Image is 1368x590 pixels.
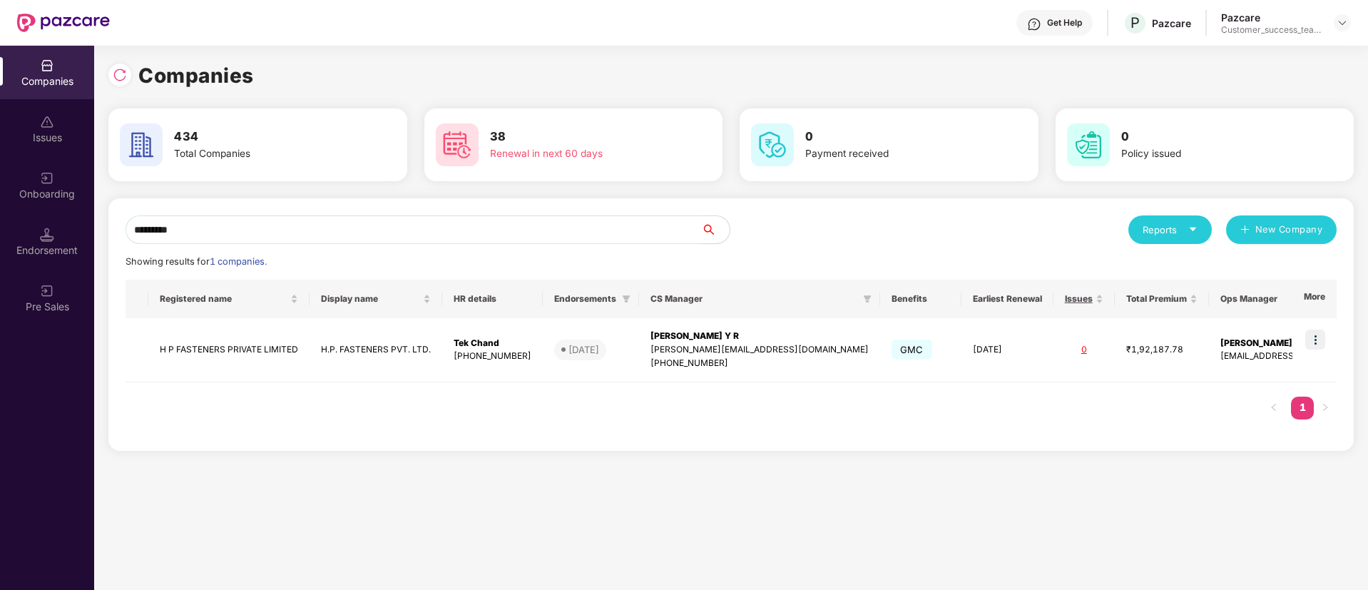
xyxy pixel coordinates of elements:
[1321,403,1329,412] span: right
[310,280,442,318] th: Display name
[860,290,874,307] span: filter
[1188,225,1198,234] span: caret-down
[1065,293,1093,305] span: Issues
[40,228,54,242] img: svg+xml;base64,PHN2ZyB3aWR0aD0iMTQuNSIgaGVpZ2h0PSIxNC41IiB2aWV3Qm94PSIwIDAgMTYgMTYiIGZpbGw9Im5vbm...
[1262,397,1285,419] li: Previous Page
[1130,14,1140,31] span: P
[1255,223,1323,237] span: New Company
[1027,17,1041,31] img: svg+xml;base64,PHN2ZyBpZD0iSGVscC0zMngzMiIgeG1sbnM9Imh0dHA6Ly93d3cudzMub3JnLzIwMDAvc3ZnIiB3aWR0aD...
[174,128,354,146] h3: 434
[321,293,420,305] span: Display name
[148,318,310,382] td: H P FASTENERS PRIVATE LIMITED
[1067,123,1110,166] img: svg+xml;base64,PHN2ZyB4bWxucz0iaHR0cDovL3d3dy53My5vcmcvMjAwMC9zdmciIHdpZHRoPSI2MCIgaGVpZ2h0PSI2MC...
[148,280,310,318] th: Registered name
[40,115,54,129] img: svg+xml;base64,PHN2ZyBpZD0iSXNzdWVzX2Rpc2FibGVkIiB4bWxucz0iaHR0cDovL3d3dy53My5vcmcvMjAwMC9zdmciIH...
[1221,24,1321,36] div: Customer_success_team_lead
[1291,397,1314,418] a: 1
[1226,215,1337,244] button: plusNew Company
[805,128,985,146] h3: 0
[961,280,1053,318] th: Earliest Renewal
[442,280,543,318] th: HR details
[622,295,631,303] span: filter
[310,318,442,382] td: H.P. FASTENERS PVT. LTD.
[568,342,599,357] div: [DATE]
[700,215,730,244] button: search
[174,146,354,162] div: Total Companies
[1121,146,1301,162] div: Policy issued
[650,357,869,370] div: [PHONE_NUMBER]
[863,295,872,303] span: filter
[1291,397,1314,419] li: 1
[1262,397,1285,419] button: left
[1126,293,1187,305] span: Total Premium
[138,60,254,91] h1: Companies
[120,123,163,166] img: svg+xml;base64,PHN2ZyB4bWxucz0iaHR0cDovL3d3dy53My5vcmcvMjAwMC9zdmciIHdpZHRoPSI2MCIgaGVpZ2h0PSI2MC...
[1047,17,1082,29] div: Get Help
[1314,397,1337,419] button: right
[160,293,287,305] span: Registered name
[40,171,54,185] img: svg+xml;base64,PHN2ZyB3aWR0aD0iMjAiIGhlaWdodD0iMjAiIHZpZXdCb3g9IjAgMCAyMCAyMCIgZmlsbD0ibm9uZSIgeG...
[126,256,267,267] span: Showing results for
[805,146,985,162] div: Payment received
[650,343,869,357] div: [PERSON_NAME][EMAIL_ADDRESS][DOMAIN_NAME]
[619,290,633,307] span: filter
[17,14,110,32] img: New Pazcare Logo
[490,128,670,146] h3: 38
[554,293,616,305] span: Endorsements
[113,68,127,82] img: svg+xml;base64,PHN2ZyBpZD0iUmVsb2FkLTMyeDMyIiB4bWxucz0iaHR0cDovL3d3dy53My5vcmcvMjAwMC9zdmciIHdpZH...
[1314,397,1337,419] li: Next Page
[1065,343,1103,357] div: 0
[454,350,531,363] div: [PHONE_NUMBER]
[1292,280,1337,318] th: More
[650,330,869,343] div: [PERSON_NAME] Y R
[751,123,794,166] img: svg+xml;base64,PHN2ZyB4bWxucz0iaHR0cDovL3d3dy53My5vcmcvMjAwMC9zdmciIHdpZHRoPSI2MCIgaGVpZ2h0PSI2MC...
[1143,223,1198,237] div: Reports
[210,256,267,267] span: 1 companies.
[40,59,54,73] img: svg+xml;base64,PHN2ZyBpZD0iQ29tcGFuaWVzIiB4bWxucz0iaHR0cDovL3d3dy53My5vcmcvMjAwMC9zdmciIHdpZHRoPS...
[1221,11,1321,24] div: Pazcare
[1053,280,1115,318] th: Issues
[650,293,857,305] span: CS Manager
[880,280,961,318] th: Benefits
[1115,280,1209,318] th: Total Premium
[892,340,932,360] span: GMC
[700,224,730,235] span: search
[1240,225,1250,236] span: plus
[1305,330,1325,350] img: icon
[1337,17,1348,29] img: svg+xml;base64,PHN2ZyBpZD0iRHJvcGRvd24tMzJ4MzIiIHhtbG5zPSJodHRwOi8vd3d3LnczLm9yZy8yMDAwL3N2ZyIgd2...
[1126,343,1198,357] div: ₹1,92,187.78
[1121,128,1301,146] h3: 0
[1270,403,1278,412] span: left
[490,146,670,162] div: Renewal in next 60 days
[40,284,54,298] img: svg+xml;base64,PHN2ZyB3aWR0aD0iMjAiIGhlaWdodD0iMjAiIHZpZXdCb3g9IjAgMCAyMCAyMCIgZmlsbD0ibm9uZSIgeG...
[436,123,479,166] img: svg+xml;base64,PHN2ZyB4bWxucz0iaHR0cDovL3d3dy53My5vcmcvMjAwMC9zdmciIHdpZHRoPSI2MCIgaGVpZ2h0PSI2MC...
[1152,16,1191,30] div: Pazcare
[961,318,1053,382] td: [DATE]
[454,337,531,350] div: Tek Chand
